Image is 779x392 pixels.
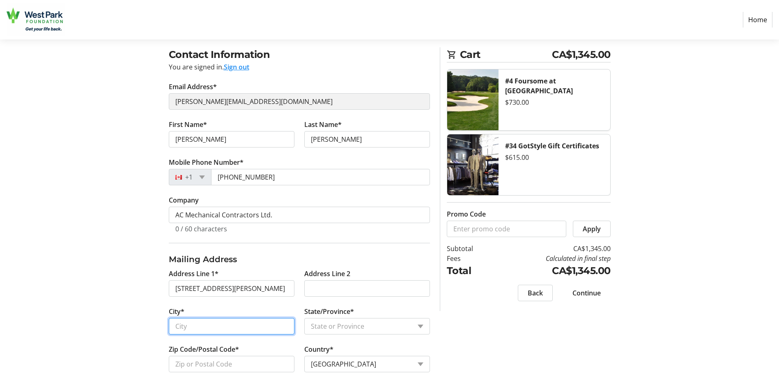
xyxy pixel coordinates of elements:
[169,307,184,316] label: City*
[175,224,227,233] tr-character-limit: 0 / 60 characters
[304,344,333,354] label: Country*
[505,141,599,150] strong: #34 GotStyle Gift Certificates
[169,82,217,92] label: Email Address*
[494,244,611,254] td: CA$1,345.00
[447,254,494,263] td: Fees
[447,134,499,195] img: #34 GotStyle Gift Certificates
[447,209,486,219] label: Promo Code
[169,253,430,265] h3: Mailing Address
[573,221,611,237] button: Apply
[169,280,294,297] input: Address
[169,344,239,354] label: Zip Code/Postal Code*
[505,152,604,162] div: $615.00
[743,12,772,28] a: Home
[447,69,499,130] img: #4 Foursome at Lambton Golf & Country Club
[572,288,601,298] span: Continue
[505,97,604,107] div: $730.00
[169,269,218,279] label: Address Line 1*
[505,76,573,95] strong: #4 Foursome at [GEOGRAPHIC_DATA]
[447,244,494,254] td: Subtotal
[304,307,354,316] label: State/Province*
[169,62,430,72] div: You are signed in.
[447,263,494,278] td: Total
[169,195,199,205] label: Company
[552,47,611,62] span: CA$1,345.00
[169,356,294,372] input: Zip or Postal Code
[224,62,249,72] button: Sign out
[304,120,342,129] label: Last Name*
[494,254,611,263] td: Calculated in final step
[169,318,294,334] input: City
[7,3,65,36] img: West Park Healthcare Centre Foundation's Logo
[304,269,350,279] label: Address Line 2
[494,263,611,278] td: CA$1,345.00
[211,169,430,185] input: (506) 234-5678
[518,285,553,301] button: Back
[169,157,244,167] label: Mobile Phone Number*
[460,47,552,62] span: Cart
[169,120,207,129] label: First Name*
[169,47,430,62] h2: Contact Information
[528,288,543,298] span: Back
[563,285,611,301] button: Continue
[447,221,566,237] input: Enter promo code
[583,224,601,234] span: Apply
